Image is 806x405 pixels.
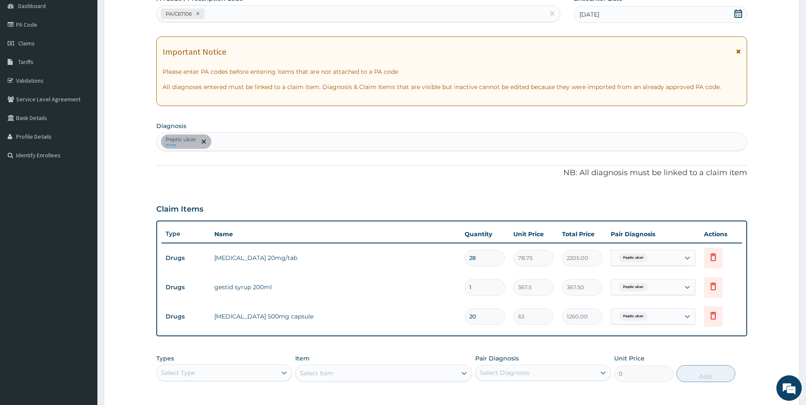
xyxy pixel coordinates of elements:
[619,312,648,321] span: Peptic ulcer
[139,4,159,25] div: Minimize live chat window
[166,143,196,147] small: query
[295,354,310,363] label: Item
[156,168,747,179] p: NB: All diagnosis must be linked to a claim item
[161,250,210,266] td: Drugs
[161,279,210,295] td: Drugs
[619,283,648,291] span: Peptic ulcer
[156,205,203,214] h3: Claim Items
[163,67,741,76] p: Please enter PA codes before entering items that are not attached to a PA code
[156,355,174,362] label: Types
[509,226,558,243] th: Unit Price
[558,226,607,243] th: Total Price
[163,83,741,91] p: All diagnoses entered must be linked to a claim item. Diagnosis & Claim Items that are visible bu...
[619,254,648,262] span: Peptic ulcer
[210,279,460,296] td: gestid syrup 200ml
[200,138,208,145] span: remove selection option
[18,39,35,47] span: Claims
[18,58,33,66] span: Tariffs
[166,136,196,143] p: Peptic ulcer
[156,122,186,130] label: Diagnosis
[210,308,460,325] td: [MEDICAL_DATA] 500mg capsule
[460,226,509,243] th: Quantity
[49,107,117,193] span: We're online!
[4,232,161,261] textarea: Type your message and hit 'Enter'
[16,42,34,64] img: d_794563401_company_1708531726252_794563401
[210,226,460,243] th: Name
[161,226,210,242] th: Type
[614,354,645,363] label: Unit Price
[44,47,142,59] div: Chat with us now
[210,249,460,266] td: [MEDICAL_DATA] 20mg/tab
[161,309,210,324] td: Drugs
[607,226,700,243] th: Pair Diagnosis
[161,369,195,377] div: Select Type
[676,365,735,382] button: Add
[163,9,193,19] div: PA/C67106
[163,47,226,56] h1: Important Notice
[700,226,742,243] th: Actions
[18,2,46,10] span: Dashboard
[480,369,529,377] div: Select Diagnosis
[475,354,519,363] label: Pair Diagnosis
[579,10,599,19] span: [DATE]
